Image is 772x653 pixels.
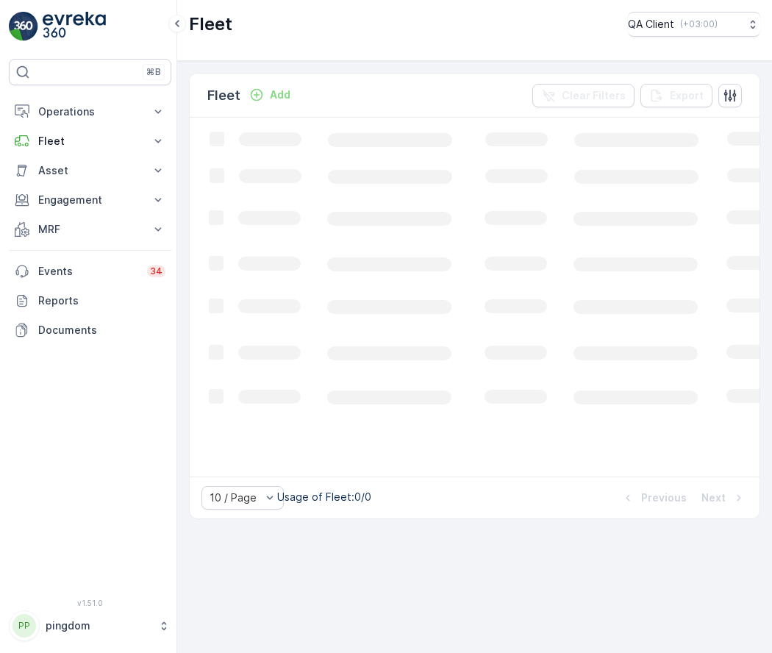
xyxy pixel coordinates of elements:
[701,490,726,505] p: Next
[628,12,760,37] button: QA Client(+03:00)
[38,104,142,119] p: Operations
[189,13,232,36] p: Fleet
[619,489,688,507] button: Previous
[243,86,296,104] button: Add
[9,599,171,607] span: v 1.51.0
[38,323,165,338] p: Documents
[9,185,171,215] button: Engagement
[9,97,171,126] button: Operations
[38,134,142,149] p: Fleet
[680,18,718,30] p: ( +03:00 )
[562,88,626,103] p: Clear Filters
[38,293,165,308] p: Reports
[146,66,161,78] p: ⌘B
[38,163,142,178] p: Asset
[670,88,704,103] p: Export
[9,215,171,244] button: MRF
[43,12,106,41] img: logo_light-DOdMpM7g.png
[532,84,635,107] button: Clear Filters
[9,126,171,156] button: Fleet
[628,17,674,32] p: QA Client
[38,222,142,237] p: MRF
[277,490,371,504] p: Usage of Fleet : 0/0
[9,156,171,185] button: Asset
[12,614,36,638] div: PP
[270,88,290,102] p: Add
[38,264,138,279] p: Events
[700,489,748,507] button: Next
[9,610,171,641] button: PPpingdom
[46,618,151,633] p: pingdom
[9,315,171,345] a: Documents
[640,84,712,107] button: Export
[641,490,687,505] p: Previous
[207,85,240,106] p: Fleet
[9,286,171,315] a: Reports
[9,257,171,286] a: Events34
[38,193,142,207] p: Engagement
[150,265,162,277] p: 34
[9,12,38,41] img: logo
